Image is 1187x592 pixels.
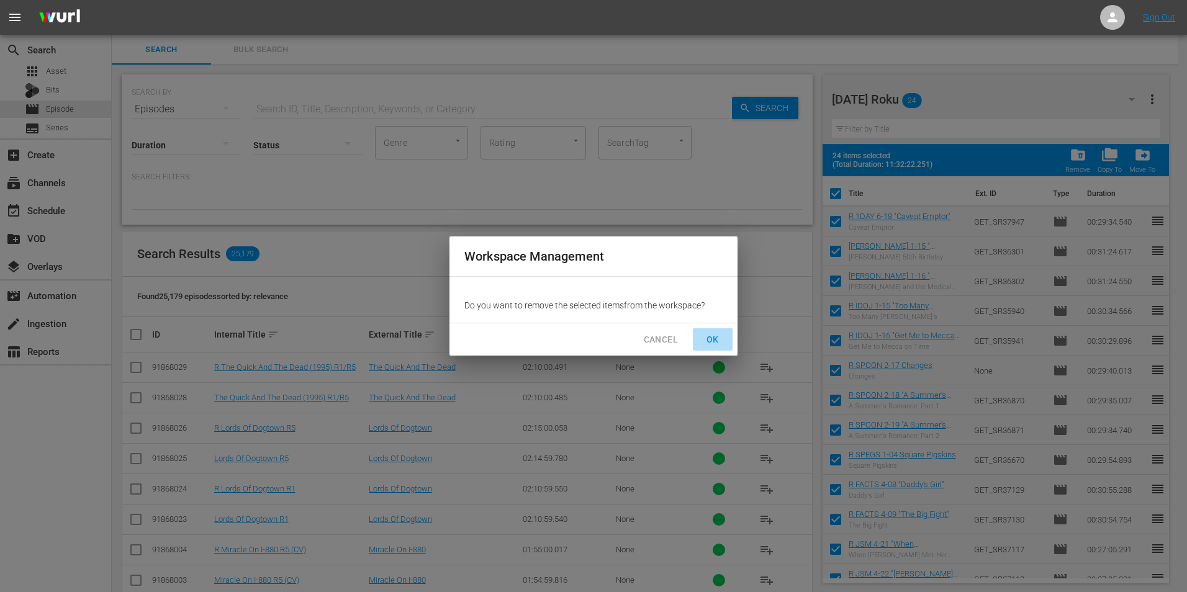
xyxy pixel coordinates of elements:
button: CANCEL [634,328,688,351]
img: ans4CAIJ8jUAAAAAAAAAAAAAAAAAAAAAAAAgQb4GAAAAAAAAAAAAAAAAAAAAAAAAJMjXAAAAAAAAAAAAAAAAAAAAAAAAgAT5G... [30,3,89,32]
h2: Workspace Management [464,246,723,266]
span: CANCEL [644,332,678,348]
span: OK [703,332,723,348]
a: Sign Out [1143,12,1175,22]
button: OK [693,328,733,351]
p: Do you want to remove the selected item s from the workspace? [464,299,723,312]
span: menu [7,10,22,25]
